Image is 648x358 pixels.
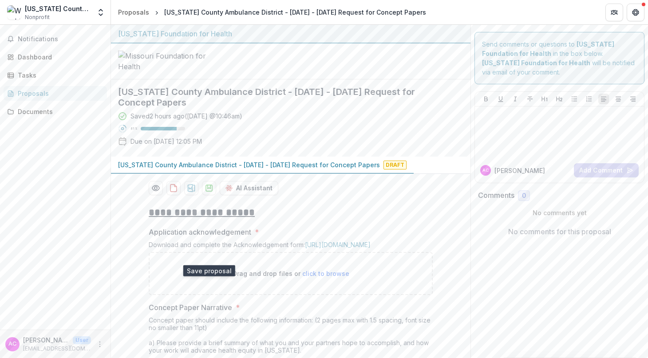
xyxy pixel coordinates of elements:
[525,94,535,104] button: Strike
[495,94,506,104] button: Underline
[73,336,91,344] p: User
[605,4,623,21] button: Partners
[23,335,69,345] p: [PERSON_NAME]
[482,168,489,173] div: Amber Coleman
[95,4,107,21] button: Open entity switcher
[118,8,149,17] div: Proposals
[184,181,198,195] button: download-proposal
[7,5,21,20] img: Washington County Ambulance District
[118,51,207,72] img: Missouri Foundation for Health
[305,241,371,248] a: [URL][DOMAIN_NAME]
[494,166,545,175] p: [PERSON_NAME]
[539,94,550,104] button: Heading 1
[118,160,380,169] p: [US_STATE] County Ambulance District - [DATE] - [DATE] Request for Concept Papers
[613,94,624,104] button: Align Center
[115,6,430,19] nav: breadcrumb
[202,181,216,195] button: download-proposal
[164,8,426,17] div: [US_STATE] County Ambulance District - [DATE] - [DATE] Request for Concept Papers
[25,13,50,21] span: Nonprofit
[8,341,16,347] div: Amber Coleman
[130,137,202,146] p: Due on [DATE] 12:05 PM
[627,4,644,21] button: Get Help
[482,59,590,67] strong: [US_STATE] Foundation for Health
[4,104,107,119] a: Documents
[574,163,639,177] button: Add Comment
[478,191,514,200] h2: Comments
[233,269,349,278] p: Drag and drop files or
[220,181,278,195] button: AI Assistant
[166,181,181,195] button: download-proposal
[18,107,100,116] div: Documents
[130,111,242,121] div: Saved 2 hours ago ( [DATE] @ 10:46am )
[569,94,580,104] button: Bullet List
[481,94,491,104] button: Bold
[478,208,641,217] p: No comments yet
[18,71,100,80] div: Tasks
[149,181,163,195] button: Preview 3cd4aab1-322b-4d23-bc11-5b8be954ad9d-0.pdf
[628,94,638,104] button: Align Right
[149,302,232,313] p: Concept Paper Narrative
[508,226,611,237] p: No comments for this proposal
[383,161,407,169] span: Draft
[118,87,449,108] h2: [US_STATE] County Ambulance District - [DATE] - [DATE] Request for Concept Papers
[149,227,251,237] p: Application acknowledgement
[510,94,521,104] button: Italicize
[554,94,565,104] button: Heading 2
[4,86,107,101] a: Proposals
[4,50,107,64] a: Dashboard
[598,94,609,104] button: Align Left
[118,28,463,39] div: [US_STATE] Foundation for Health
[130,126,137,132] p: 81 %
[18,89,100,98] div: Proposals
[474,32,644,84] div: Send comments or questions to in the box below. will be notified via email of your comment.
[18,35,103,43] span: Notifications
[95,339,105,350] button: More
[23,345,91,353] p: [EMAIL_ADDRESS][DOMAIN_NAME]
[4,68,107,83] a: Tasks
[522,192,526,200] span: 0
[4,32,107,46] button: Notifications
[584,94,594,104] button: Ordered List
[115,6,153,19] a: Proposals
[149,241,433,252] div: Download and complete the Acknowledgement form:
[302,270,349,277] span: click to browse
[25,4,91,13] div: [US_STATE] County Ambulance District
[18,52,100,62] div: Dashboard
